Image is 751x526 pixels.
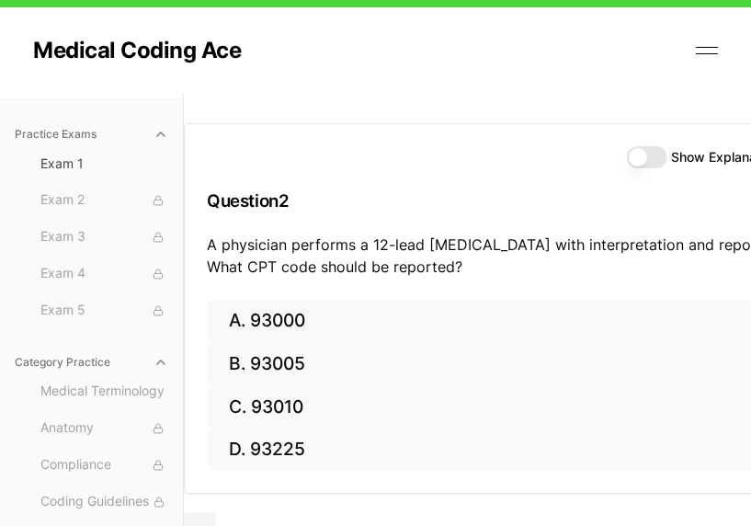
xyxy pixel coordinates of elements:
a: Medical Coding Ace [33,40,241,62]
button: Exam 2 [33,186,176,215]
span: Exam 2 [40,190,168,211]
button: Exam 4 [33,259,176,289]
span: Exam 5 [40,301,168,321]
span: Anatomy [40,418,168,439]
button: Coding Guidelines [33,487,176,517]
span: Coding Guidelines [40,492,168,512]
button: Anatomy [33,414,176,443]
button: Exam 1 [33,149,176,178]
span: Compliance [40,455,168,475]
span: Exam 4 [40,264,168,284]
button: Category Practice [7,348,176,377]
button: Exam 3 [33,223,176,252]
button: Medical Terminology [33,377,176,406]
span: Exam 1 [40,154,168,173]
button: Exam 5 [33,296,176,326]
span: Exam 3 [40,227,168,247]
button: Compliance [33,451,176,480]
span: Medical Terminology [40,382,168,402]
button: Practice Exams [7,120,176,149]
